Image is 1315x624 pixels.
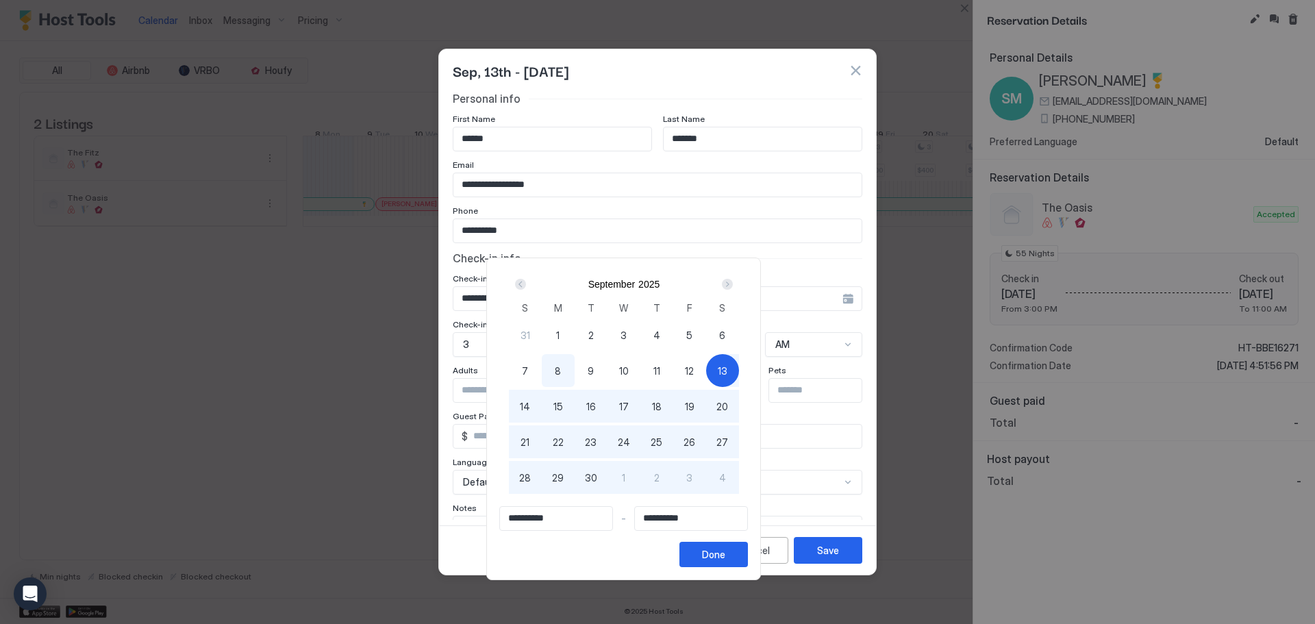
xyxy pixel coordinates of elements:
button: 2 [640,461,673,494]
span: 11 [653,364,660,378]
button: 19 [673,390,706,423]
button: 14 [509,390,542,423]
span: 26 [684,435,695,449]
span: T [588,301,594,315]
span: 1 [622,471,625,485]
span: 13 [718,364,727,378]
div: Done [702,547,725,562]
span: S [719,301,725,315]
span: 12 [685,364,694,378]
span: - [621,512,626,525]
span: 3 [621,328,627,342]
button: 16 [575,390,608,423]
span: 22 [553,435,564,449]
span: 10 [619,364,629,378]
span: 29 [552,471,564,485]
button: 27 [706,425,739,458]
button: 4 [706,461,739,494]
span: 30 [585,471,597,485]
button: 21 [509,425,542,458]
span: 27 [716,435,728,449]
button: 5 [673,319,706,351]
div: Open Intercom Messenger [14,577,47,610]
span: M [554,301,562,315]
button: September [588,279,635,290]
span: 31 [521,328,530,342]
span: 25 [651,435,662,449]
span: 19 [685,399,694,414]
span: 28 [519,471,531,485]
button: 31 [509,319,542,351]
span: 8 [555,364,561,378]
span: 17 [619,399,629,414]
span: 21 [521,435,529,449]
button: 2025 [638,279,660,290]
button: 28 [509,461,542,494]
button: 26 [673,425,706,458]
button: 11 [640,354,673,387]
button: Done [679,542,748,567]
span: W [619,301,628,315]
button: 3 [608,319,640,351]
button: Prev [512,276,531,292]
span: 5 [686,328,692,342]
span: 6 [719,328,725,342]
button: 1 [608,461,640,494]
button: 22 [542,425,575,458]
button: 15 [542,390,575,423]
button: 13 [706,354,739,387]
button: 18 [640,390,673,423]
button: 30 [575,461,608,494]
span: 7 [522,364,528,378]
button: 4 [640,319,673,351]
button: 17 [608,390,640,423]
button: 3 [673,461,706,494]
input: Input Field [635,507,747,530]
button: 7 [509,354,542,387]
span: 14 [520,399,530,414]
span: 24 [618,435,630,449]
span: 2 [588,328,594,342]
span: T [653,301,660,315]
span: 20 [716,399,728,414]
button: 2 [575,319,608,351]
input: Input Field [500,507,612,530]
span: 2 [654,471,660,485]
button: 20 [706,390,739,423]
span: F [687,301,692,315]
span: 4 [653,328,660,342]
button: 12 [673,354,706,387]
button: 1 [542,319,575,351]
span: 9 [588,364,594,378]
span: 3 [686,471,692,485]
button: 10 [608,354,640,387]
span: 18 [652,399,662,414]
span: 4 [719,471,726,485]
span: 16 [586,399,596,414]
button: 6 [706,319,739,351]
span: 15 [553,399,563,414]
span: 1 [556,328,560,342]
button: 29 [542,461,575,494]
button: 23 [575,425,608,458]
span: 23 [585,435,597,449]
button: 9 [575,354,608,387]
button: Next [717,276,736,292]
button: 8 [542,354,575,387]
span: S [522,301,528,315]
button: 25 [640,425,673,458]
button: 24 [608,425,640,458]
